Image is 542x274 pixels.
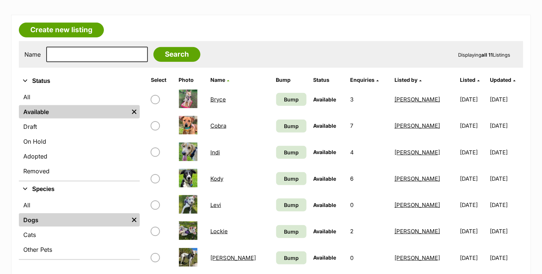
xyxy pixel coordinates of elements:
td: [DATE] [457,245,490,271]
span: Available [313,176,336,182]
td: 6 [348,166,391,191]
a: [PERSON_NAME] [394,96,440,103]
a: Adopted [19,150,140,163]
a: [PERSON_NAME] [394,122,440,129]
td: [DATE] [457,166,490,191]
td: 7 [348,113,391,138]
span: Bump [284,148,299,156]
a: Available [19,105,129,118]
span: Name [210,77,225,83]
a: Name [210,77,229,83]
td: 0 [348,192,391,218]
a: Bump [276,172,307,185]
a: Remove filter [129,213,140,227]
td: [DATE] [457,218,490,244]
th: Photo [176,74,207,86]
span: translation missing: en.admin.listings.index.attributes.enquiries [350,77,375,83]
label: Name [24,51,41,58]
a: Cobra [210,122,226,129]
span: Bump [284,228,299,235]
a: Enquiries [350,77,379,83]
button: Status [19,76,140,86]
a: Levi [210,201,221,208]
span: Bump [284,122,299,130]
span: Available [313,228,336,234]
td: 0 [348,245,391,271]
td: [DATE] [490,192,522,218]
a: Updated [490,77,516,83]
td: [DATE] [490,113,522,138]
span: Listed by [394,77,417,83]
a: Draft [19,120,140,133]
td: 4 [348,140,391,165]
a: Remove filter [129,105,140,118]
span: Bump [284,201,299,209]
a: Lockie [210,228,228,235]
a: Listed by [394,77,421,83]
a: Removed [19,164,140,178]
a: Bryce [210,96,226,103]
a: [PERSON_NAME] [210,254,256,261]
span: Listed [460,77,476,83]
span: Available [313,202,336,208]
td: [DATE] [457,192,490,218]
img: Cobra [179,116,197,134]
span: Bump [284,175,299,183]
strong: all 11 [481,52,493,58]
span: Available [313,96,336,103]
a: Indi [210,149,220,156]
a: Bump [276,146,307,159]
a: [PERSON_NAME] [394,201,440,208]
td: [DATE] [490,87,522,112]
td: [DATE] [457,140,490,165]
a: All [19,198,140,212]
span: Available [313,149,336,155]
a: Bump [276,120,307,133]
th: Bump [273,74,310,86]
td: [DATE] [490,166,522,191]
td: [DATE] [457,87,490,112]
span: Bump [284,96,299,103]
a: On Hold [19,135,140,148]
span: Displaying Listings [458,52,510,58]
td: [DATE] [457,113,490,138]
th: Select [148,74,175,86]
a: Cats [19,228,140,241]
a: Bump [276,251,307,264]
a: Bump [276,93,307,106]
a: [PERSON_NAME] [394,175,440,182]
td: [DATE] [490,245,522,271]
input: Search [153,47,200,62]
button: Species [19,184,140,194]
span: Available [313,123,336,129]
td: [DATE] [490,218,522,244]
a: Other Pets [19,243,140,256]
a: Bump [276,225,307,238]
div: Status [19,89,140,181]
a: Create new listing [19,23,104,37]
span: Available [313,254,336,261]
a: [PERSON_NAME] [394,254,440,261]
td: 3 [348,87,391,112]
td: [DATE] [490,140,522,165]
a: [PERSON_NAME] [394,149,440,156]
td: 2 [348,218,391,244]
a: Listed [460,77,480,83]
th: Status [310,74,347,86]
a: Bump [276,198,307,211]
span: Bump [284,254,299,262]
a: All [19,90,140,104]
a: [PERSON_NAME] [394,228,440,235]
span: Updated [490,77,512,83]
a: Kody [210,175,223,182]
a: Dogs [19,213,129,227]
div: Species [19,197,140,259]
